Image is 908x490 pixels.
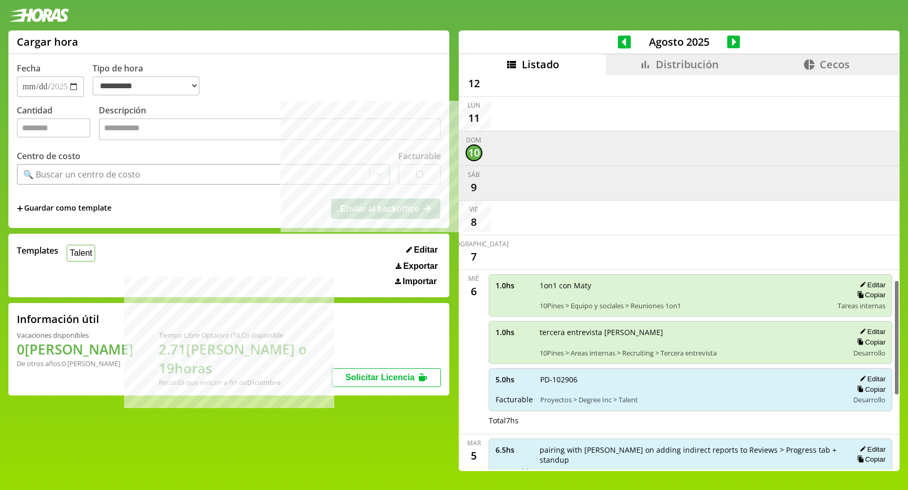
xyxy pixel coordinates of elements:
span: Proyectos > Degree Inc > Talent [540,467,842,477]
div: [DEMOGRAPHIC_DATA] [439,239,509,248]
label: Fecha [17,62,40,74]
span: Agosto 2025 [631,35,727,49]
button: Editar [857,445,885,454]
textarea: Descripción [99,118,441,140]
span: Desarrollo [853,395,885,404]
span: Exportar [403,262,438,271]
div: Recordá que vencen a fin de [159,378,332,387]
span: Templates [17,245,58,256]
label: Tipo de hora [92,62,208,97]
button: Copiar [854,338,885,347]
div: Total 7 hs [489,415,893,425]
div: De otros años: 0 [PERSON_NAME] [17,359,133,368]
div: sáb [468,170,480,179]
div: mar [467,439,481,447]
input: Cantidad [17,118,90,138]
span: 6.5 hs [496,445,532,455]
div: lun [468,101,480,110]
span: Desarrollo [853,467,885,477]
div: dom [466,135,481,144]
div: 11 [466,110,482,127]
label: Facturable [398,150,441,162]
label: Descripción [99,105,441,143]
button: Solicitar Licencia [332,368,441,387]
img: logotipo [8,8,69,22]
div: 7 [466,248,482,265]
div: Tiempo Libre Optativo (TiLO) disponible [159,330,332,340]
span: Desarrollo [853,348,885,358]
h1: Cargar hora [17,35,78,49]
button: Copiar [854,455,885,464]
button: Copiar [854,385,885,394]
button: Editar [857,374,885,383]
label: Cantidad [17,105,99,143]
label: Centro de costo [17,150,80,162]
h1: 0 [PERSON_NAME] [17,340,133,359]
span: 1.0 hs [496,280,532,290]
span: 1on1 con Maty [540,280,831,290]
div: Vacaciones disponibles [17,330,133,340]
span: + [17,203,23,214]
h2: Información útil [17,312,99,326]
span: Editar [414,245,438,255]
span: Cecos [820,57,850,71]
span: 10Pines > Areas internas > Recruiting > Tercera entrevista [540,348,842,358]
div: 12 [466,75,482,92]
div: vie [469,205,478,214]
div: 6 [466,283,482,300]
div: 10 [466,144,482,161]
span: +Guardar como template [17,203,111,214]
span: 1.0 hs [496,327,532,337]
button: Talent [67,245,95,261]
button: Editar [403,245,441,255]
span: Distribución [656,57,719,71]
button: Copiar [854,290,885,299]
button: Editar [857,327,885,336]
span: tercera entrevista [PERSON_NAME] [540,327,842,337]
span: 10Pines > Equipo y sociales > Reuniones 1on1 [540,301,831,310]
div: mié [468,274,479,283]
span: Solicitar Licencia [345,373,415,382]
span: Proyectos > Degree Inc > Talent [540,395,842,404]
div: 5 [466,447,482,464]
button: Editar [857,280,885,289]
span: pairing with [PERSON_NAME] on adding indirect reports to Reviews > Progress tab + standup [540,445,842,465]
div: 8 [466,214,482,231]
b: Diciembre [247,378,281,387]
span: Tareas internas [838,301,885,310]
div: scrollable content [459,75,900,470]
span: Facturable [496,467,532,477]
span: Facturable [496,394,533,404]
span: Importar [403,277,437,286]
span: PD-102906 [540,374,842,384]
button: Exportar [393,261,441,272]
div: 🔍 Buscar un centro de costo [23,169,140,180]
h1: 2.71 [PERSON_NAME] o 19 horas [159,340,332,378]
span: 5.0 hs [496,374,533,384]
select: Tipo de hora [92,76,200,96]
div: 9 [466,179,482,196]
span: Listado [522,57,559,71]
